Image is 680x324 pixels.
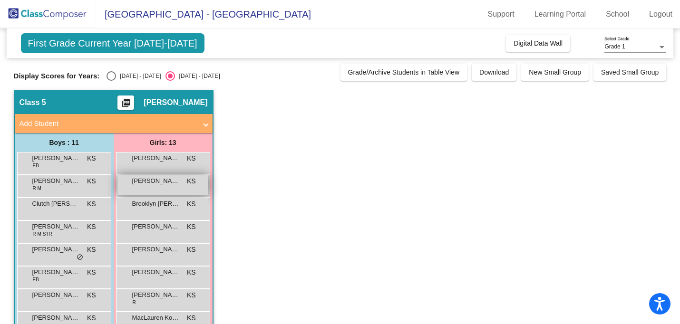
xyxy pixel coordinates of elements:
[187,245,196,255] span: KS
[132,313,180,323] span: MacLauren Korrison
[132,267,180,277] span: [PERSON_NAME]
[32,313,80,323] span: [PERSON_NAME]
[187,176,196,186] span: KS
[133,299,136,306] span: R
[521,64,589,81] button: New Small Group
[175,72,220,80] div: [DATE] - [DATE]
[132,245,180,254] span: [PERSON_NAME]
[33,162,39,169] span: EB
[120,98,132,112] mat-icon: picture_as_pdf
[19,98,46,107] span: Class 5
[107,71,220,81] mat-radio-group: Select an option
[187,153,196,163] span: KS
[529,68,581,76] span: New Small Group
[601,68,659,76] span: Saved Small Group
[514,39,563,47] span: Digital Data Wall
[472,64,516,81] button: Download
[593,64,666,81] button: Saved Small Group
[87,245,96,255] span: KS
[15,114,213,133] mat-expansion-panel-header: Add Student
[32,153,80,163] span: [PERSON_NAME]
[87,313,96,323] span: KS
[33,185,41,192] span: R M
[87,222,96,232] span: KS
[598,7,637,22] a: School
[527,7,594,22] a: Learning Portal
[87,290,96,300] span: KS
[87,199,96,209] span: KS
[132,290,180,300] span: [PERSON_NAME]
[77,254,83,261] span: do_not_disturb_alt
[33,276,39,283] span: EB
[33,230,52,238] span: R M STR
[187,313,196,323] span: KS
[480,7,522,22] a: Support
[641,7,680,22] a: Logout
[87,176,96,186] span: KS
[87,267,96,277] span: KS
[132,222,180,231] span: [PERSON_NAME] Marriott
[14,72,100,80] span: Display Scores for Years:
[187,222,196,232] span: KS
[187,267,196,277] span: KS
[87,153,96,163] span: KS
[479,68,509,76] span: Download
[132,199,180,209] span: Brooklyn [PERSON_NAME]
[15,133,114,152] div: Boys : 11
[506,35,570,52] button: Digital Data Wall
[32,222,80,231] span: [PERSON_NAME]
[32,267,80,277] span: [PERSON_NAME]
[32,199,80,209] span: Clutch [PERSON_NAME]
[144,98,207,107] span: [PERSON_NAME]
[19,118,196,129] mat-panel-title: Add Student
[116,72,161,80] div: [DATE] - [DATE]
[32,290,80,300] span: [PERSON_NAME] [PERSON_NAME]
[117,95,134,110] button: Print Students Details
[187,290,196,300] span: KS
[95,7,311,22] span: [GEOGRAPHIC_DATA] - [GEOGRAPHIC_DATA]
[21,33,204,53] span: First Grade Current Year [DATE]-[DATE]
[604,43,625,50] span: Grade 1
[340,64,467,81] button: Grade/Archive Students in Table View
[132,153,180,163] span: [PERSON_NAME]
[187,199,196,209] span: KS
[132,176,180,186] span: [PERSON_NAME] Tears [PERSON_NAME]
[32,245,80,254] span: [PERSON_NAME]
[32,176,80,186] span: [PERSON_NAME]
[114,133,213,152] div: Girls: 13
[348,68,460,76] span: Grade/Archive Students in Table View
